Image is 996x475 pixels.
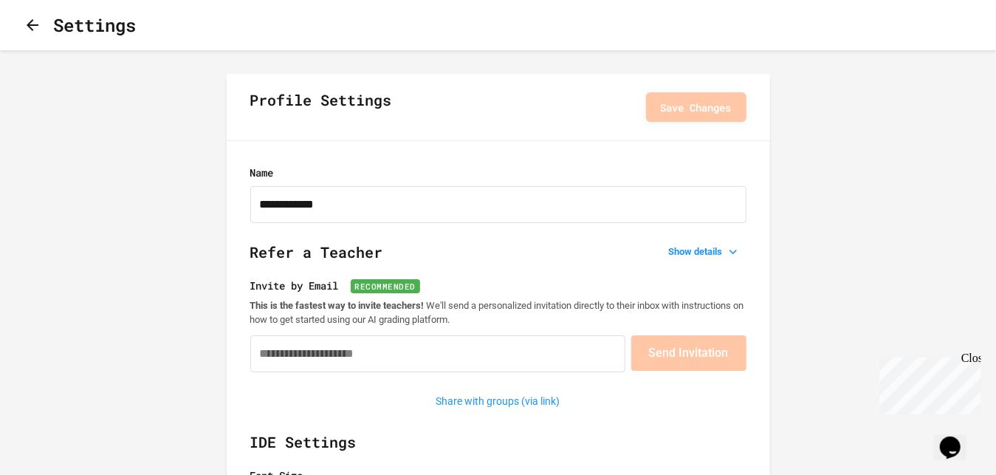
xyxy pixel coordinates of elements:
iframe: chat widget [873,352,981,414]
button: Show details [663,242,746,262]
button: Share with groups (via link) [429,390,568,413]
strong: This is the fastest way to invite teachers! [250,300,425,311]
iframe: chat widget [934,416,981,460]
h2: Profile Settings [250,89,392,126]
span: Recommended [351,279,421,293]
label: Invite by Email [250,278,746,293]
button: Send Invitation [631,335,746,371]
h1: Settings [53,12,136,38]
h2: Refer a Teacher [250,241,746,278]
label: Name [250,165,746,180]
button: Save Changes [646,92,746,122]
div: Chat with us now!Close [6,6,102,94]
p: We'll send a personalized invitation directly to their inbox with instructions on how to get star... [250,299,746,327]
h2: IDE Settings [250,431,746,468]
